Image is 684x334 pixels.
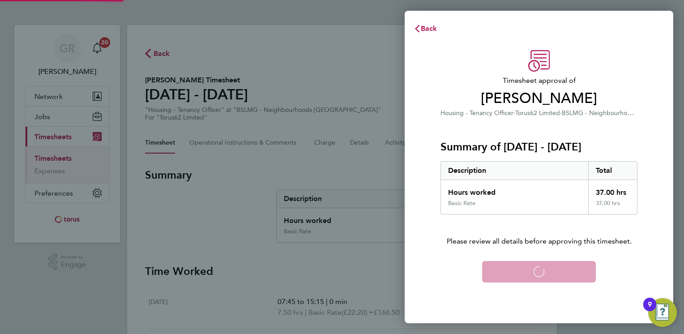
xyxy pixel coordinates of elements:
h3: Summary of [DATE] - [DATE] [440,140,637,154]
div: 37.00 hrs [588,180,637,200]
span: Back [421,24,437,33]
div: Description [441,162,588,180]
span: · [560,109,562,117]
span: Timesheet approval of [440,75,637,86]
p: Please review all details before approving this timesheet. [430,214,648,247]
div: Basic Rate [448,200,475,207]
button: Back [405,20,446,38]
div: Hours worked [441,180,588,200]
div: 9 [648,304,652,316]
div: 37.00 hrs [588,200,637,214]
span: · [513,109,515,117]
button: Open Resource Center, 9 new notifications [648,298,677,327]
span: [PERSON_NAME] [440,90,637,107]
span: Torus62 Limited [515,109,560,117]
div: Total [588,162,637,180]
span: Housing - Tenancy Officer [440,109,513,117]
div: Summary of 04 - 10 Aug 2025 [440,161,637,214]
